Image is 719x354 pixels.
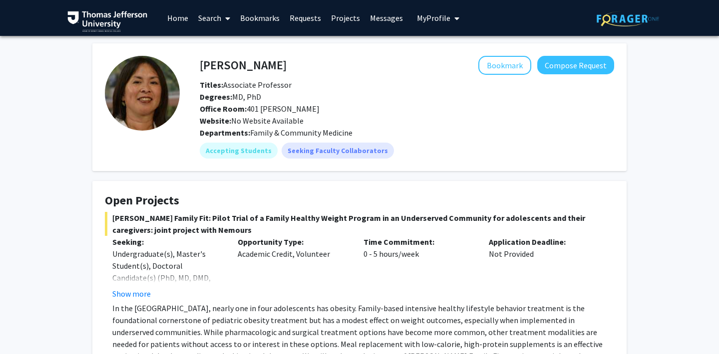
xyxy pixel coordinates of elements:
[105,193,614,208] h4: Open Projects
[285,0,326,35] a: Requests
[67,11,147,32] img: Thomas Jefferson University Logo
[105,56,180,131] img: Profile Picture
[282,143,394,159] mat-chip: Seeking Faculty Collaborators
[200,56,287,74] h4: [PERSON_NAME]
[193,0,235,35] a: Search
[481,236,607,300] div: Not Provided
[200,80,223,90] b: Titles:
[235,0,285,35] a: Bookmarks
[326,0,365,35] a: Projects
[112,236,223,248] p: Seeking:
[356,236,481,300] div: 0 - 5 hours/week
[200,116,231,126] b: Website:
[105,212,614,236] span: [PERSON_NAME] Family Fit: Pilot Trial of a Family Healthy Weight Program in an Underserved Commun...
[363,236,474,248] p: Time Commitment:
[200,104,247,114] b: Office Room:
[200,143,278,159] mat-chip: Accepting Students
[112,288,151,300] button: Show more
[597,11,659,26] img: ForagerOne Logo
[537,56,614,74] button: Compose Request to Cynthia Cheng
[200,104,320,114] span: 401 [PERSON_NAME]
[200,92,232,102] b: Degrees:
[200,116,304,126] span: No Website Available
[200,92,261,102] span: MD, PhD
[478,56,531,75] button: Add Cynthia Cheng to Bookmarks
[200,80,292,90] span: Associate Professor
[417,13,450,23] span: My Profile
[238,236,348,248] p: Opportunity Type:
[250,128,353,138] span: Family & Community Medicine
[7,309,42,347] iframe: Chat
[365,0,408,35] a: Messages
[112,248,223,332] div: Undergraduate(s), Master's Student(s), Doctoral Candidate(s) (PhD, MD, DMD, PharmD, etc.), Postdo...
[162,0,193,35] a: Home
[230,236,356,300] div: Academic Credit, Volunteer
[200,128,250,138] b: Departments:
[489,236,599,248] p: Application Deadline:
